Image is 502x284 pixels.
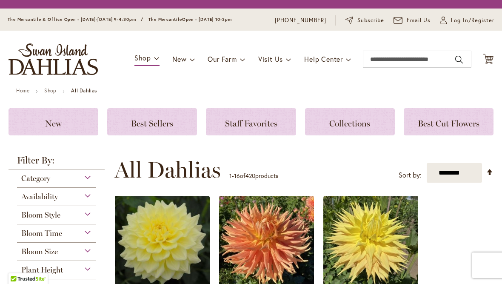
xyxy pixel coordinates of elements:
[225,118,277,129] span: Staff Favorites
[245,172,255,180] span: 420
[404,108,493,135] a: Best Cut Flowers
[8,17,182,22] span: The Mercantile & Office Open - [DATE]-[DATE] 9-4:30pm / The Mercantile
[107,108,197,135] a: Best Sellers
[21,265,63,275] span: Plant Height
[258,55,283,63] span: Visit Us
[21,229,62,238] span: Bloom Time
[182,17,232,22] span: Open - [DATE] 10-3pm
[71,87,97,94] strong: All Dahlias
[345,16,384,25] a: Subscribe
[455,53,463,66] button: Search
[394,16,431,25] a: Email Us
[44,87,56,94] a: Shop
[21,210,60,220] span: Bloom Style
[9,108,98,135] a: New
[45,118,62,129] span: New
[440,16,494,25] a: Log In/Register
[114,157,221,183] span: All Dahlias
[275,16,326,25] a: [PHONE_NUMBER]
[206,108,296,135] a: Staff Favorites
[9,156,105,169] strong: Filter By:
[357,16,384,25] span: Subscribe
[21,247,58,256] span: Bloom Size
[451,16,494,25] span: Log In/Register
[131,118,173,129] span: Best Sellers
[21,174,50,183] span: Category
[134,53,151,62] span: Shop
[229,172,232,180] span: 1
[418,118,479,129] span: Best Cut Flowers
[407,16,431,25] span: Email Us
[329,118,370,129] span: Collections
[399,167,422,183] label: Sort by:
[304,55,343,63] span: Help Center
[229,169,278,183] p: - of products
[208,55,237,63] span: Our Farm
[172,55,186,63] span: New
[21,192,58,201] span: Availability
[234,172,240,180] span: 16
[16,87,29,94] a: Home
[9,43,98,75] a: store logo
[305,108,395,135] a: Collections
